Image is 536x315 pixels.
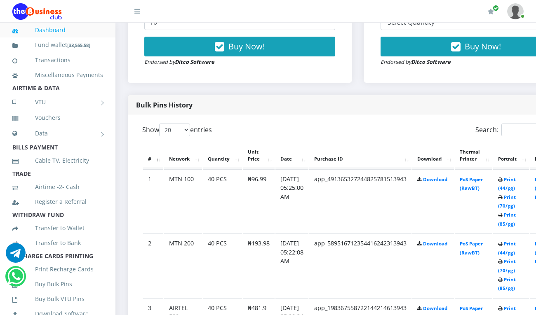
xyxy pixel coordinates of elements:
[175,58,214,65] strong: Ditco Software
[411,58,451,65] strong: Ditco Software
[455,143,492,168] th: Thermal Printer: activate to sort column ascending
[381,58,451,65] small: Endorsed by
[136,100,193,110] strong: Bulk Pins History
[12,151,103,170] a: Cable TV, Electricity
[12,289,103,308] a: Buy Bulk VTU Pins
[498,240,516,256] a: Print (44/pg)
[465,41,501,52] span: Buy Now!
[12,21,103,40] a: Dashboard
[498,176,516,191] a: Print (44/pg)
[12,35,103,55] a: Fund wallet[33,555.58]
[12,177,103,196] a: Airtime -2- Cash
[243,143,275,168] th: Unit Price: activate to sort column ascending
[203,233,242,297] td: 40 PCS
[144,58,214,65] small: Endorsed by
[460,240,483,256] a: PoS Paper (RawBT)
[309,143,411,168] th: Purchase ID: activate to sort column ascending
[228,41,265,52] span: Buy Now!
[488,8,494,15] i: Renew/Upgrade Subscription
[7,273,24,286] a: Chat for support
[159,124,190,136] select: Showentries
[203,143,242,168] th: Quantity: activate to sort column ascending
[493,5,499,11] span: Renew/Upgrade Subscription
[12,108,103,127] a: Vouchers
[142,124,212,136] label: Show entries
[309,233,411,297] td: app_589516712354416242313943
[67,42,90,48] small: [ ]
[12,260,103,279] a: Print Recharge Cards
[460,176,483,191] a: PoS Paper (RawBT)
[12,65,103,84] a: Miscellaneous Payments
[498,276,516,292] a: Print (85/pg)
[275,169,308,233] td: [DATE] 05:25:00 AM
[12,3,62,20] img: Logo
[423,240,447,247] a: Download
[12,275,103,294] a: Buy Bulk Pins
[12,233,103,252] a: Transfer to Bank
[498,212,516,227] a: Print (85/pg)
[143,143,163,168] th: #: activate to sort column descending
[143,233,163,297] td: 2
[423,176,447,182] a: Download
[164,169,202,233] td: MTN 100
[164,143,202,168] th: Network: activate to sort column ascending
[498,258,516,273] a: Print (70/pg)
[243,169,275,233] td: ₦96.99
[309,169,411,233] td: app_491365327244825781513943
[12,123,103,144] a: Data
[69,42,89,48] b: 33,555.58
[498,194,516,209] a: Print (70/pg)
[275,233,308,297] td: [DATE] 05:22:08 AM
[12,51,103,70] a: Transactions
[12,92,103,112] a: VTU
[144,37,335,56] button: Buy Now!
[493,143,529,168] th: Portrait: activate to sort column ascending
[12,192,103,211] a: Register a Referral
[164,233,202,297] td: MTN 200
[243,233,275,297] td: ₦193.98
[6,249,26,263] a: Chat for support
[143,169,163,233] td: 1
[275,143,308,168] th: Date: activate to sort column ascending
[507,3,524,19] img: User
[203,169,242,233] td: 40 PCS
[12,219,103,238] a: Transfer to Wallet
[423,305,447,311] a: Download
[412,143,454,168] th: Download: activate to sort column ascending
